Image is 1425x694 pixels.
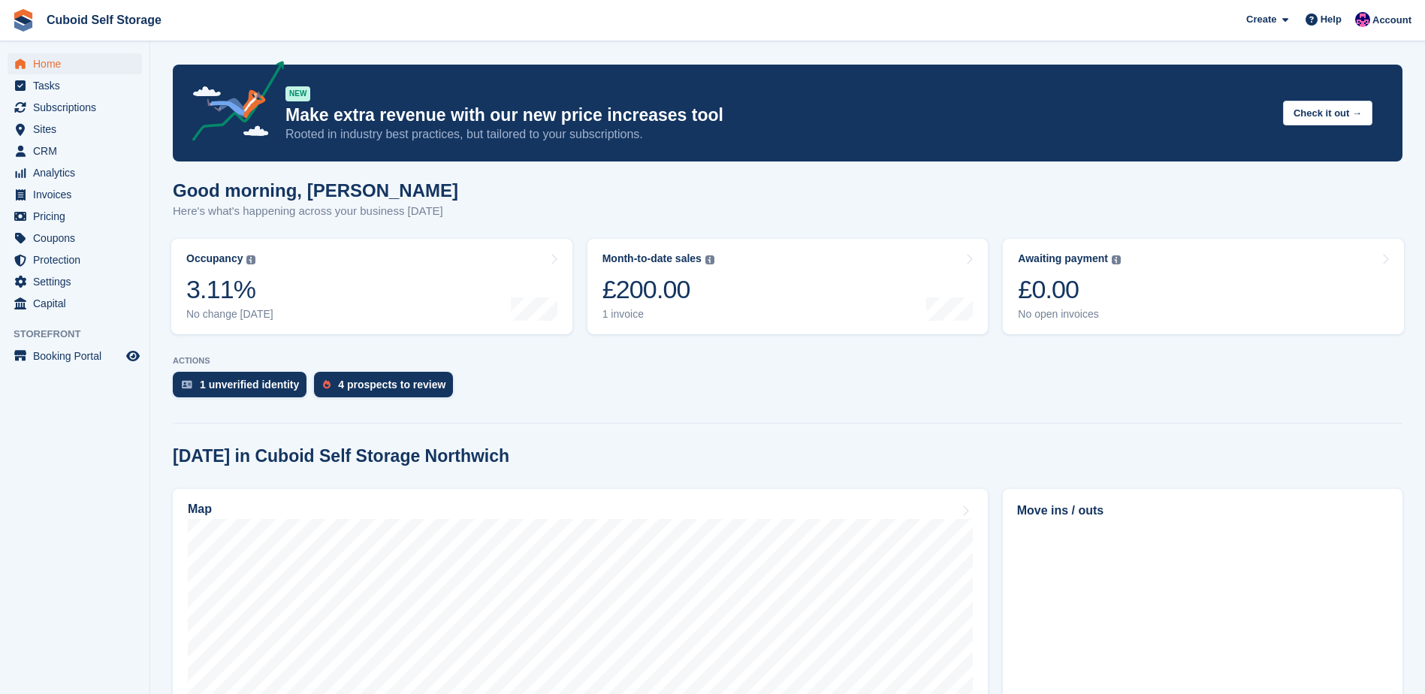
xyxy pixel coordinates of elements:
[323,380,331,389] img: prospect-51fa495bee0391a8d652442698ab0144808aea92771e9ea1ae160a38d050c398.svg
[186,308,273,321] div: No change [DATE]
[12,9,35,32] img: stora-icon-8386f47178a22dfd0bd8f6a31ec36ba5ce8667c1dd55bd0f319d3a0aa187defe.svg
[33,206,123,227] span: Pricing
[33,53,123,74] span: Home
[33,97,123,118] span: Subscriptions
[200,379,299,391] div: 1 unverified identity
[1321,12,1342,27] span: Help
[8,271,142,292] a: menu
[1283,101,1372,125] button: Check it out →
[173,356,1402,366] p: ACTIONS
[1355,12,1370,27] img: Gurpreet Dev
[171,239,572,334] a: Occupancy 3.11% No change [DATE]
[338,379,445,391] div: 4 prospects to review
[1246,12,1276,27] span: Create
[33,119,123,140] span: Sites
[33,162,123,183] span: Analytics
[33,345,123,367] span: Booking Portal
[602,252,702,265] div: Month-to-date sales
[33,75,123,96] span: Tasks
[1017,502,1388,520] h2: Move ins / outs
[173,372,314,405] a: 1 unverified identity
[587,239,989,334] a: Month-to-date sales £200.00 1 invoice
[8,184,142,205] a: menu
[602,308,714,321] div: 1 invoice
[180,61,285,146] img: price-adjustments-announcement-icon-8257ccfd72463d97f412b2fc003d46551f7dbcb40ab6d574587a9cd5c0d94...
[1018,252,1108,265] div: Awaiting payment
[33,184,123,205] span: Invoices
[8,293,142,314] a: menu
[8,206,142,227] a: menu
[705,255,714,264] img: icon-info-grey-7440780725fd019a000dd9b08b2336e03edf1995a4989e88bcd33f0948082b44.svg
[173,203,458,220] p: Here's what's happening across your business [DATE]
[186,274,273,305] div: 3.11%
[33,293,123,314] span: Capital
[33,249,123,270] span: Protection
[182,380,192,389] img: verify_identity-adf6edd0f0f0b5bbfe63781bf79b02c33cf7c696d77639b501bdc392416b5a36.svg
[1018,274,1121,305] div: £0.00
[8,249,142,270] a: menu
[1112,255,1121,264] img: icon-info-grey-7440780725fd019a000dd9b08b2336e03edf1995a4989e88bcd33f0948082b44.svg
[33,228,123,249] span: Coupons
[285,86,310,101] div: NEW
[8,75,142,96] a: menu
[173,446,509,466] h2: [DATE] in Cuboid Self Storage Northwich
[41,8,168,32] a: Cuboid Self Storage
[8,162,142,183] a: menu
[33,140,123,161] span: CRM
[1018,308,1121,321] div: No open invoices
[124,347,142,365] a: Preview store
[33,271,123,292] span: Settings
[14,327,149,342] span: Storefront
[173,180,458,201] h1: Good morning, [PERSON_NAME]
[246,255,255,264] img: icon-info-grey-7440780725fd019a000dd9b08b2336e03edf1995a4989e88bcd33f0948082b44.svg
[188,502,212,516] h2: Map
[8,228,142,249] a: menu
[285,126,1271,143] p: Rooted in industry best practices, but tailored to your subscriptions.
[8,345,142,367] a: menu
[285,104,1271,126] p: Make extra revenue with our new price increases tool
[8,119,142,140] a: menu
[1003,239,1404,334] a: Awaiting payment £0.00 No open invoices
[186,252,243,265] div: Occupancy
[314,372,460,405] a: 4 prospects to review
[8,53,142,74] a: menu
[8,97,142,118] a: menu
[1372,13,1411,28] span: Account
[602,274,714,305] div: £200.00
[8,140,142,161] a: menu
